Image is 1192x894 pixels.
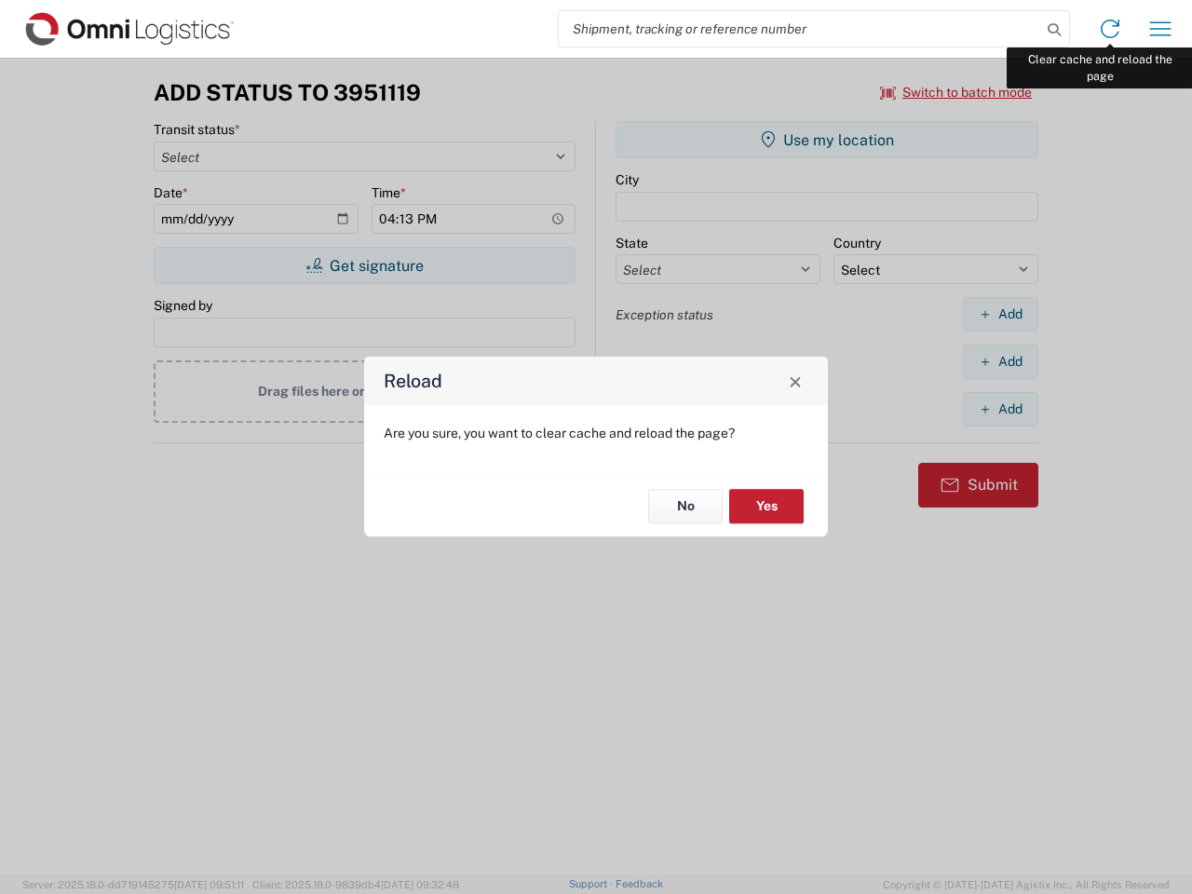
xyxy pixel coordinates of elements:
button: No [648,489,723,523]
p: Are you sure, you want to clear cache and reload the page? [384,425,808,441]
h4: Reload [384,368,442,395]
button: Yes [729,489,804,523]
button: Close [782,368,808,394]
input: Shipment, tracking or reference number [559,11,1041,47]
